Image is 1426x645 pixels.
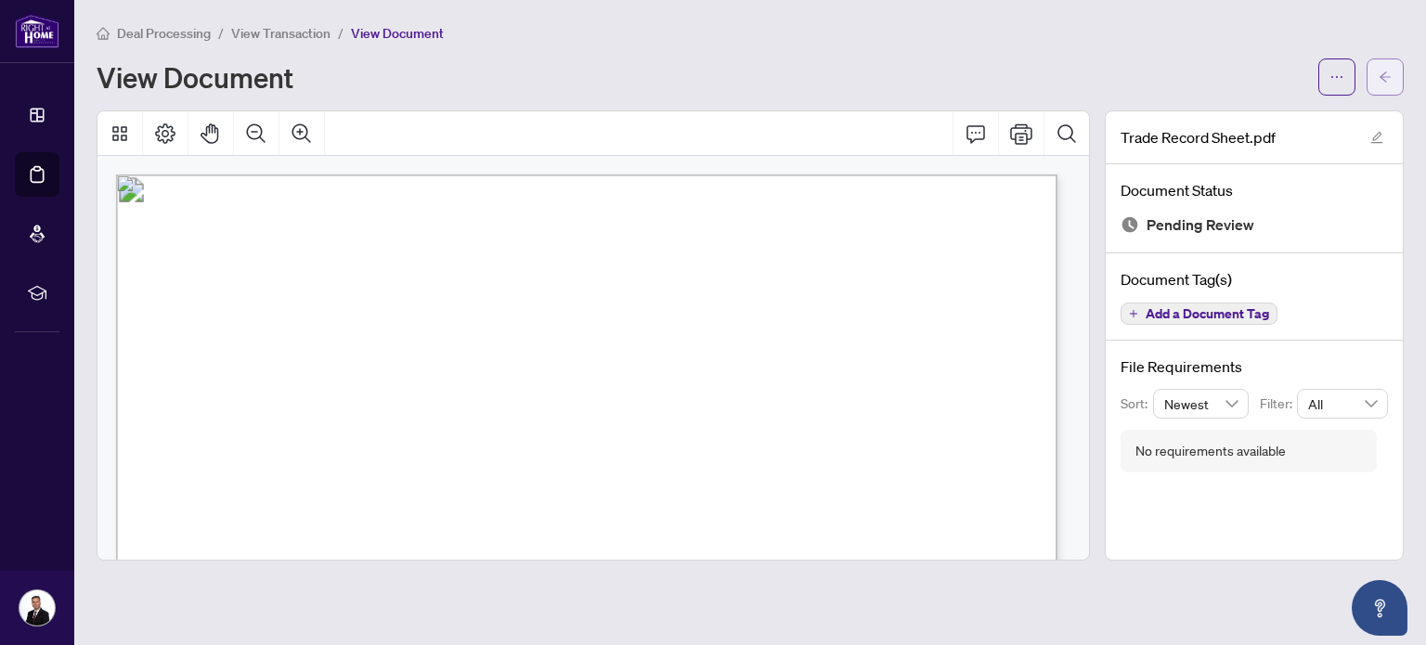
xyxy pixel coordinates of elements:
[1260,393,1297,414] p: Filter:
[19,590,55,626] img: Profile Icon
[1121,179,1388,201] h4: Document Status
[1329,70,1344,84] span: ellipsis
[351,25,444,42] span: View Document
[1146,307,1269,320] span: Add a Document Tag
[338,22,344,44] li: /
[1121,355,1388,378] h4: File Requirements
[1121,215,1139,234] img: Document Status
[1379,71,1392,84] span: arrow-left
[1129,309,1138,318] span: plus
[97,62,293,92] h1: View Document
[15,14,59,48] img: logo
[218,22,224,44] li: /
[1121,303,1277,325] button: Add a Document Tag
[1308,390,1377,418] span: All
[1121,393,1153,414] p: Sort:
[1147,213,1254,238] span: Pending Review
[97,27,110,40] span: home
[1121,126,1276,148] span: Trade Record Sheet.pdf
[1135,441,1286,461] div: No requirements available
[117,25,211,42] span: Deal Processing
[1370,131,1383,144] span: edit
[231,25,331,42] span: View Transaction
[1121,268,1388,290] h4: Document Tag(s)
[1164,390,1238,418] span: Newest
[1352,580,1407,636] button: Open asap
